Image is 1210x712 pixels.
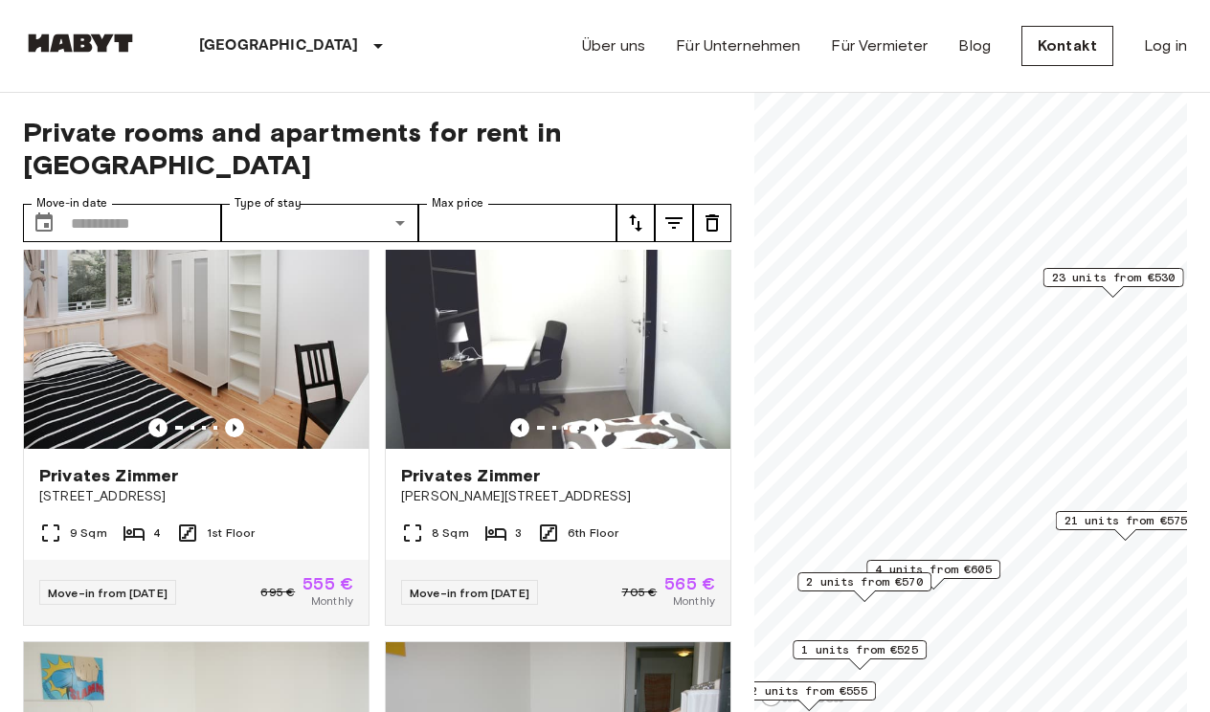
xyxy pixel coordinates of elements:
[958,34,991,57] a: Blog
[655,204,693,242] button: tune
[260,584,295,601] span: 695 €
[39,487,353,506] span: [STREET_ADDRESS]
[39,464,178,487] span: Privates Zimmer
[568,524,618,542] span: 6th Floor
[793,640,927,670] div: Map marker
[582,34,645,57] a: Über uns
[153,524,161,542] span: 4
[432,524,469,542] span: 8 Sqm
[385,218,731,626] a: Marketing picture of unit DE-01-302-016-03Previous imagePrevious imagePrivates Zimmer[PERSON_NAME...
[875,561,992,578] span: 4 units from €605
[48,586,168,600] span: Move-in from [DATE]
[866,560,1000,590] div: Map marker
[1056,511,1197,541] div: Map marker
[1144,34,1187,57] a: Log in
[199,34,359,57] p: [GEOGRAPHIC_DATA]
[386,219,730,449] img: Marketing picture of unit DE-01-302-016-03
[616,204,655,242] button: tune
[23,116,731,181] span: Private rooms and apartments for rent in [GEOGRAPHIC_DATA]
[401,487,715,506] span: [PERSON_NAME][STREET_ADDRESS]
[797,572,931,602] div: Map marker
[302,575,353,592] span: 555 €
[207,524,255,542] span: 1st Floor
[693,204,731,242] button: tune
[621,584,657,601] span: 705 €
[1021,26,1113,66] a: Kontakt
[432,195,483,211] label: Max price
[1052,269,1176,286] span: 23 units from €530
[676,34,800,57] a: Für Unternehmen
[1043,268,1184,298] div: Map marker
[24,219,369,449] img: Marketing picture of unit DE-01-232-03M
[510,418,529,437] button: Previous image
[831,34,928,57] a: Für Vermieter
[515,524,522,542] span: 3
[742,681,876,711] div: Map marker
[36,195,107,211] label: Move-in date
[410,586,529,600] span: Move-in from [DATE]
[801,641,918,658] span: 1 units from €525
[673,592,715,610] span: Monthly
[70,524,107,542] span: 9 Sqm
[664,575,715,592] span: 565 €
[751,682,867,700] span: 2 units from €555
[23,218,370,626] a: Marketing picture of unit DE-01-232-03MPrevious imagePrevious imagePrivates Zimmer[STREET_ADDRESS...
[311,592,353,610] span: Monthly
[25,204,63,242] button: Choose date
[401,464,540,487] span: Privates Zimmer
[235,195,302,211] label: Type of stay
[23,33,138,53] img: Habyt
[806,573,923,590] span: 2 units from €570
[225,418,244,437] button: Previous image
[587,418,606,437] button: Previous image
[1064,512,1188,529] span: 21 units from €575
[148,418,168,437] button: Previous image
